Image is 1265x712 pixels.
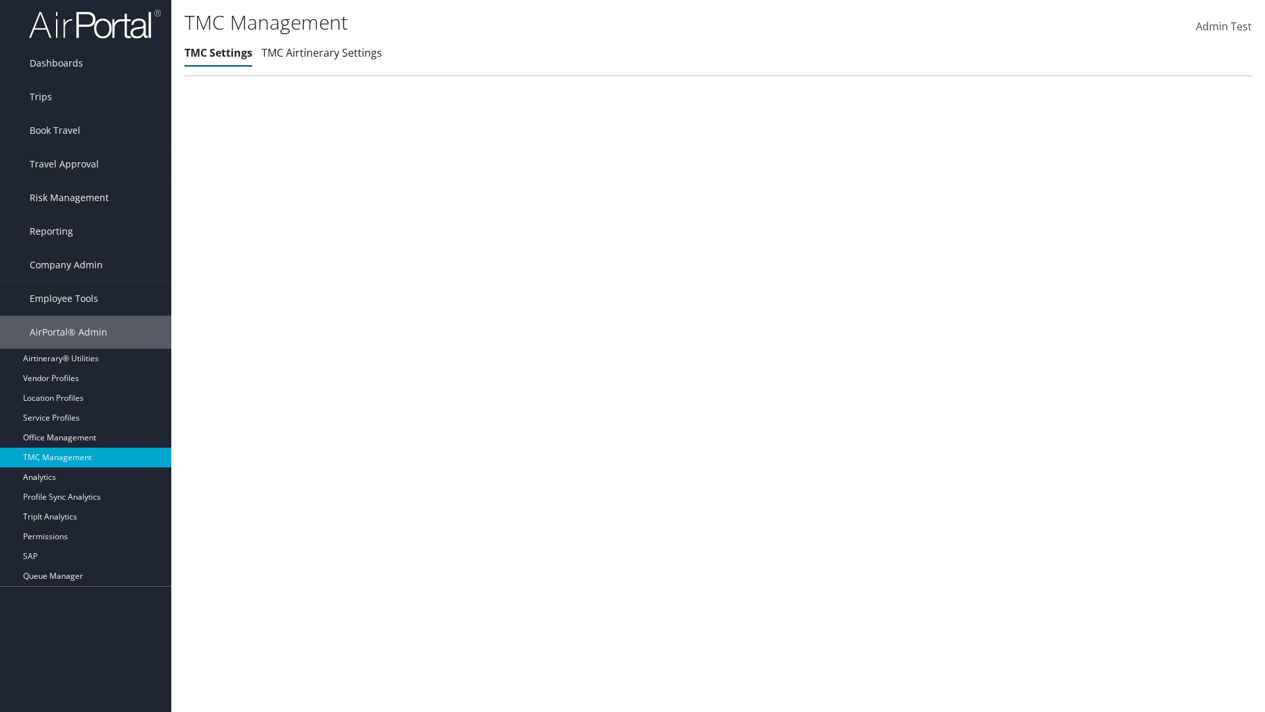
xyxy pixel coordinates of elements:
[30,249,103,282] span: Company Admin
[30,47,83,80] span: Dashboards
[30,282,98,315] span: Employee Tools
[262,45,382,60] a: TMC Airtinerary Settings
[30,114,80,147] span: Book Travel
[30,181,109,214] span: Risk Management
[1196,7,1252,47] a: Admin Test
[30,148,99,181] span: Travel Approval
[30,215,73,248] span: Reporting
[29,9,161,40] img: airportal-logo.png
[30,316,107,349] span: AirPortal® Admin
[1196,19,1252,34] span: Admin Test
[184,9,896,36] h1: TMC Management
[184,45,252,60] a: TMC Settings
[30,80,52,113] span: Trips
